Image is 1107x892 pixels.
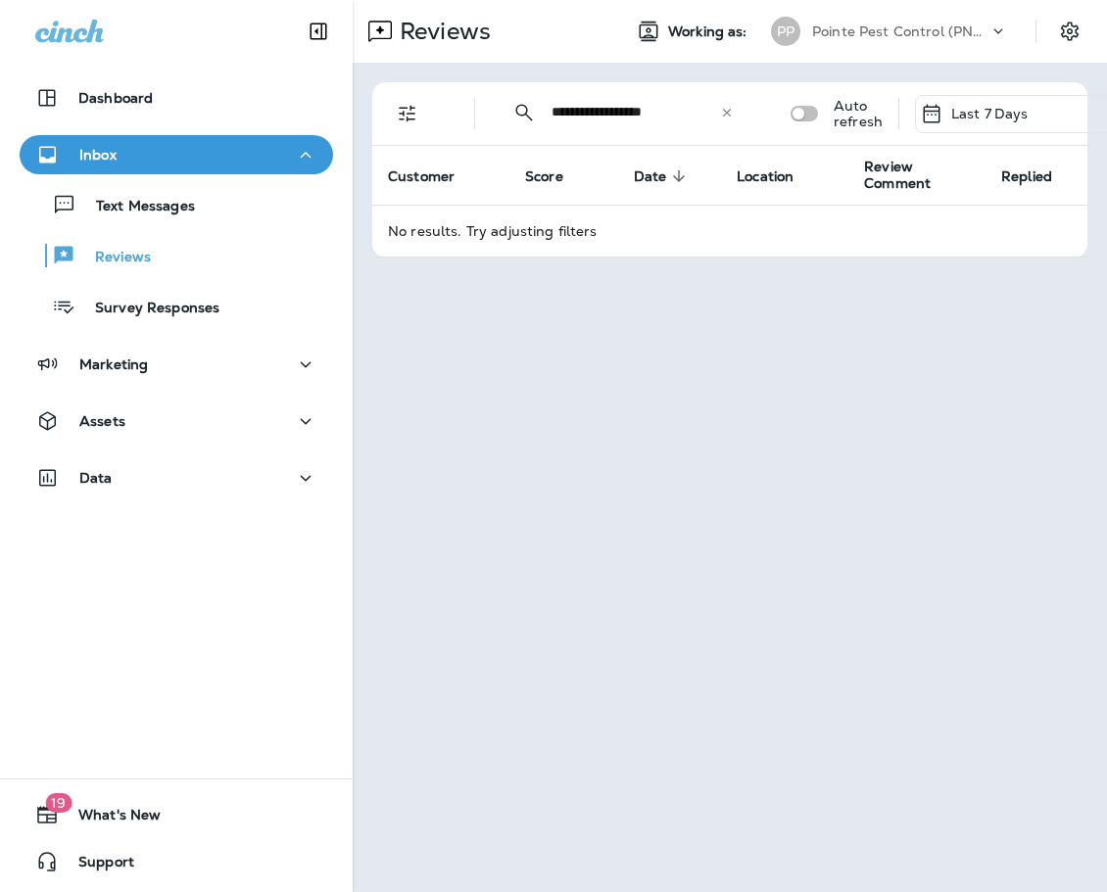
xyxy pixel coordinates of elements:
button: Support [20,842,333,881]
span: Review Comment [864,159,952,192]
button: Collapse Search [505,93,544,132]
p: Last 7 Days [951,106,1029,121]
span: Customer [388,167,480,185]
div: PP [771,17,800,46]
button: Marketing [20,345,333,384]
span: Location [737,167,819,185]
p: Assets [79,413,125,429]
span: 19 [45,793,72,813]
button: Settings [1052,14,1087,49]
p: Pointe Pest Control (PNW) [812,23,988,39]
span: Location [737,168,794,185]
span: Support [59,854,134,877]
p: Survey Responses [75,300,219,318]
p: Data [79,470,113,486]
p: Reviews [75,249,151,267]
td: No results. Try adjusting filters [372,205,1107,257]
button: Text Messages [20,184,333,225]
span: Score [525,167,589,185]
p: Marketing [79,356,148,372]
span: Working as: [668,23,751,40]
p: Auto refresh [834,98,883,129]
button: Data [20,458,333,497]
span: Review Comment [864,159,978,192]
span: Score [525,168,563,185]
button: Dashboard [20,78,333,117]
span: Replied [1001,168,1052,185]
button: Assets [20,401,333,441]
span: Customer [388,168,455,185]
span: What's New [59,807,161,830]
p: Inbox [79,147,117,163]
p: Dashboard [78,90,153,106]
button: Collapse Sidebar [291,12,346,51]
button: Survey Responses [20,286,333,327]
button: 19What's New [20,795,333,834]
button: Reviews [20,235,333,276]
span: Date [634,168,667,185]
button: Inbox [20,135,333,174]
p: Reviews [392,17,491,46]
button: Filters [388,94,427,133]
span: Replied [1001,167,1078,185]
span: Date [634,167,693,185]
p: Text Messages [76,198,195,216]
